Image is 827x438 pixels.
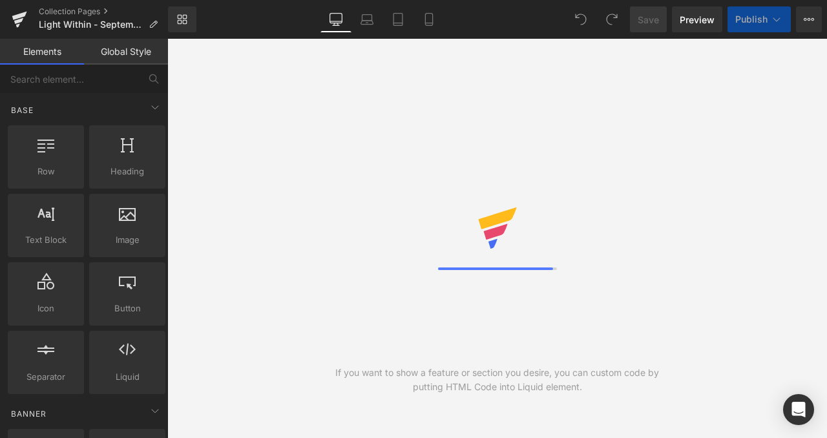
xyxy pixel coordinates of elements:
[568,6,594,32] button: Undo
[599,6,625,32] button: Redo
[12,233,80,247] span: Text Block
[783,394,814,425] div: Open Intercom Messenger
[93,165,162,178] span: Heading
[413,6,445,32] a: Mobile
[728,6,791,32] button: Publish
[12,302,80,315] span: Icon
[12,165,80,178] span: Row
[320,6,351,32] a: Desktop
[672,6,722,32] a: Preview
[39,19,143,30] span: Light Within - September Campaign
[10,104,35,116] span: Base
[93,302,162,315] span: Button
[39,6,168,17] a: Collection Pages
[93,233,162,247] span: Image
[12,370,80,384] span: Separator
[93,370,162,384] span: Liquid
[796,6,822,32] button: More
[168,6,196,32] a: New Library
[84,39,168,65] a: Global Style
[638,13,659,26] span: Save
[351,6,382,32] a: Laptop
[680,13,715,26] span: Preview
[332,366,662,394] div: If you want to show a feature or section you desire, you can custom code by putting HTML Code int...
[735,14,768,25] span: Publish
[10,408,48,420] span: Banner
[382,6,413,32] a: Tablet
